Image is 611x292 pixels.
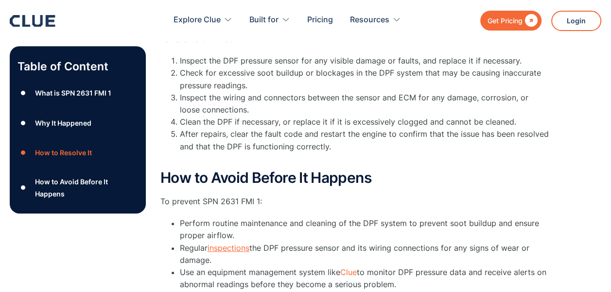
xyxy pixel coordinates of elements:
div: ● [17,86,29,100]
div: What is SPN 2631 FMI 1 [35,87,111,99]
a: Pricing [307,5,333,35]
li: After repairs, clear the fault code and restart the engine to confirm that the issue has been res... [180,128,549,165]
div: ● [17,146,29,160]
a: inspections [208,243,249,253]
h2: How to Avoid Before It Happens [160,170,549,186]
a: Clue [340,267,357,277]
div: Resources [350,5,389,35]
div: Resources [350,5,401,35]
div: ● [17,180,29,195]
a: ●What is SPN 2631 FMI 1 [17,86,138,100]
div: Get Pricing [488,15,523,27]
a: ●Why It Happened [17,116,138,130]
a: Get Pricing [480,11,541,31]
div: Explore Clue [174,5,232,35]
a: Login [551,11,601,31]
div: Built for [249,5,290,35]
li: Perform routine maintenance and cleaning of the DPF system to prevent soot buildup and ensure pro... [180,217,549,242]
div: Explore Clue [174,5,221,35]
p: Table of Content [17,59,138,74]
li: Regular the DPF pressure sensor and its wiring connections for any signs of wear or damage. [180,242,549,266]
div: ● [17,116,29,130]
a: ●How to Avoid Before It Happens [17,176,138,200]
li: Inspect the DPF pressure sensor for any visible damage or faults, and replace it if necessary. [180,55,549,67]
a: ●How to Resolve It [17,146,138,160]
li: Inspect the wiring and connectors between the sensor and ECM for any damage, corrosion, or loose ... [180,92,549,116]
div: How to Avoid Before It Happens [35,176,138,200]
div: Why It Happened [35,117,91,129]
p: To prevent SPN 2631 FMI 1: [160,195,549,208]
li: Clean the DPF if necessary, or replace it if it is excessively clogged and cannot be cleaned. [180,116,549,128]
li: Check for excessive soot buildup or blockages in the DPF system that may be causing inaccurate pr... [180,67,549,91]
li: Use an equipment management system like to monitor DPF pressure data and receive alerts on abnorm... [180,266,549,291]
div: Built for [249,5,279,35]
div: How to Resolve It [35,147,92,159]
div:  [523,15,538,27]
